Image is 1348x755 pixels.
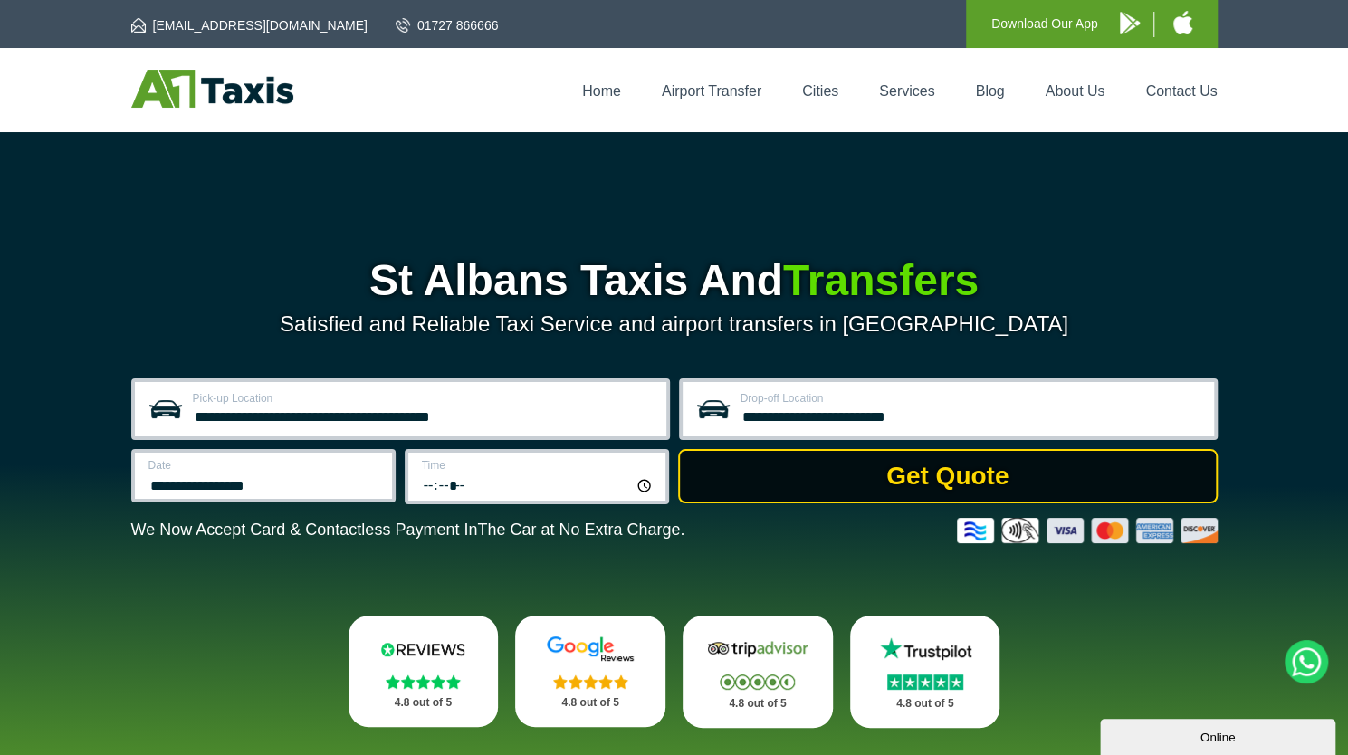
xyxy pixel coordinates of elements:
img: A1 Taxis St Albans LTD [131,70,293,108]
a: Services [879,83,934,99]
label: Time [422,460,655,471]
img: Stars [386,674,461,689]
a: Airport Transfer [662,83,761,99]
a: Blog [975,83,1004,99]
p: 4.8 out of 5 [368,692,479,714]
h1: St Albans Taxis And [131,259,1218,302]
span: Transfers [783,256,979,304]
a: Reviews.io Stars 4.8 out of 5 [349,616,499,727]
p: 4.8 out of 5 [870,693,980,715]
p: 4.8 out of 5 [535,692,645,714]
a: Home [582,83,621,99]
p: We Now Accept Card & Contactless Payment In [131,521,685,540]
img: Reviews.io [368,636,477,663]
a: Tripadvisor Stars 4.8 out of 5 [683,616,833,728]
label: Drop-off Location [741,393,1203,404]
img: Stars [887,674,963,690]
a: Contact Us [1145,83,1217,99]
img: Stars [720,674,795,690]
p: Download Our App [991,13,1098,35]
label: Pick-up Location [193,393,655,404]
a: Trustpilot Stars 4.8 out of 5 [850,616,1000,728]
img: A1 Taxis Android App [1120,12,1140,34]
p: Satisfied and Reliable Taxi Service and airport transfers in [GEOGRAPHIC_DATA] [131,311,1218,337]
img: Stars [553,674,628,689]
a: 01727 866666 [396,16,499,34]
a: About Us [1046,83,1105,99]
p: 4.8 out of 5 [703,693,813,715]
iframe: chat widget [1100,715,1339,755]
button: Get Quote [678,449,1218,503]
label: Date [148,460,381,471]
img: Google [536,636,645,663]
a: [EMAIL_ADDRESS][DOMAIN_NAME] [131,16,368,34]
img: A1 Taxis iPhone App [1173,11,1192,34]
img: Tripadvisor [703,636,812,663]
span: The Car at No Extra Charge. [477,521,684,539]
a: Cities [802,83,838,99]
img: Trustpilot [871,636,980,663]
a: Google Stars 4.8 out of 5 [515,616,665,727]
img: Credit And Debit Cards [957,518,1218,543]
